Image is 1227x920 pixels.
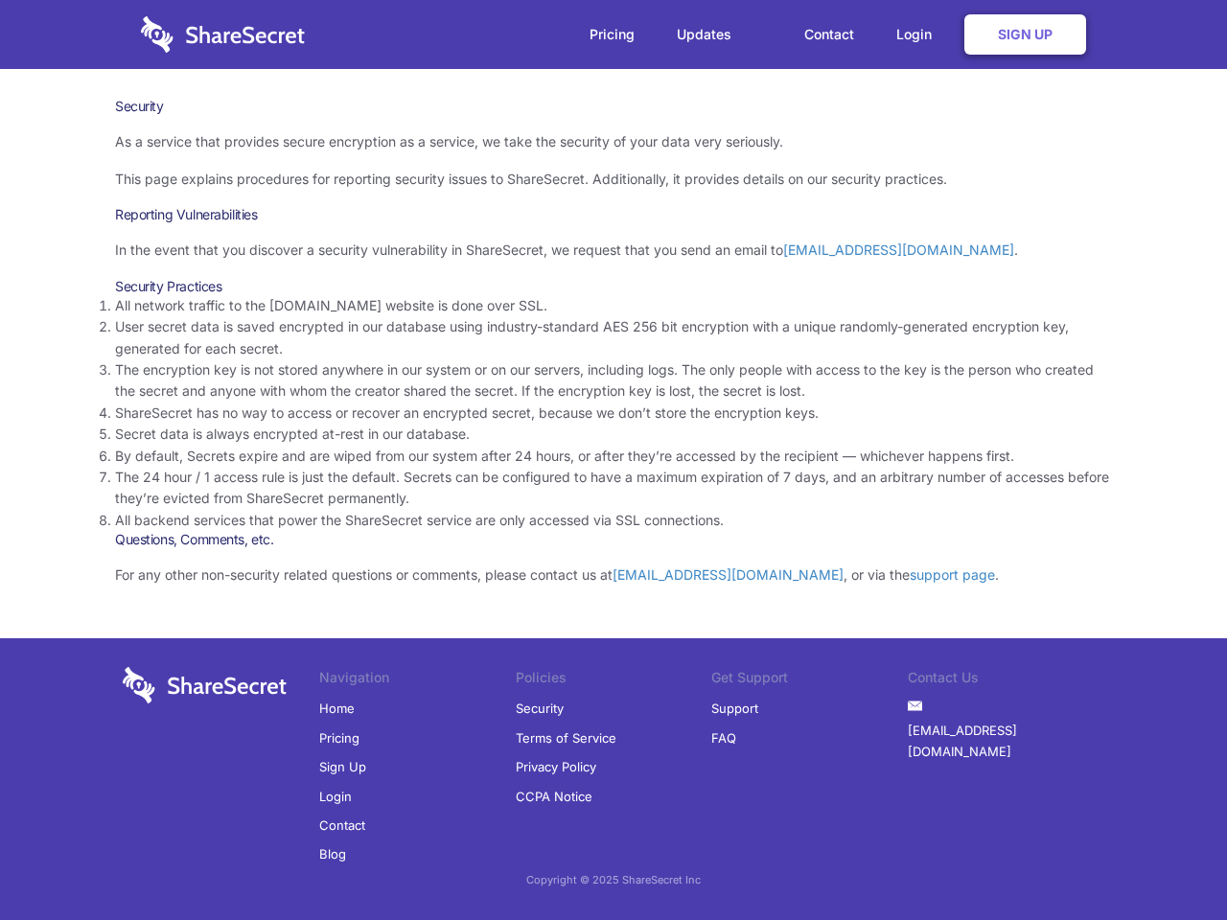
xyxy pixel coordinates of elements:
[319,811,365,839] a: Contact
[516,724,616,752] a: Terms of Service
[141,16,305,53] img: logo-wordmark-white-trans-d4663122ce5f474addd5e946df7df03e33cb6a1c49d2221995e7729f52c070b2.svg
[319,694,355,723] a: Home
[115,98,1112,115] h1: Security
[115,295,1112,316] li: All network traffic to the [DOMAIN_NAME] website is done over SSL.
[319,667,516,694] li: Navigation
[783,241,1014,258] a: [EMAIL_ADDRESS][DOMAIN_NAME]
[516,667,712,694] li: Policies
[115,467,1112,510] li: The 24 hour / 1 access rule is just the default. Secrets can be configured to have a maximum expi...
[115,240,1112,261] p: In the event that you discover a security vulnerability in ShareSecret, we request that you send ...
[123,667,287,703] img: logo-wordmark-white-trans-d4663122ce5f474addd5e946df7df03e33cb6a1c49d2221995e7729f52c070b2.svg
[908,667,1104,694] li: Contact Us
[785,5,873,64] a: Contact
[910,566,995,583] a: support page
[570,5,654,64] a: Pricing
[115,531,1112,548] h3: Questions, Comments, etc.
[115,359,1112,402] li: The encryption key is not stored anywhere in our system or on our servers, including logs. The on...
[319,752,366,781] a: Sign Up
[516,694,564,723] a: Security
[115,564,1112,586] p: For any other non-security related questions or comments, please contact us at , or via the .
[115,424,1112,445] li: Secret data is always encrypted at-rest in our database.
[115,446,1112,467] li: By default, Secrets expire and are wiped from our system after 24 hours, or after they’re accesse...
[877,5,961,64] a: Login
[613,566,844,583] a: [EMAIL_ADDRESS][DOMAIN_NAME]
[319,724,359,752] a: Pricing
[516,782,592,811] a: CCPA Notice
[115,131,1112,152] p: As a service that provides secure encryption as a service, we take the security of your data very...
[711,694,758,723] a: Support
[115,402,1112,424] li: ShareSecret has no way to access or recover an encrypted secret, because we don’t store the encry...
[711,667,908,694] li: Get Support
[115,510,1112,531] li: All backend services that power the ShareSecret service are only accessed via SSL connections.
[964,14,1086,55] a: Sign Up
[115,206,1112,223] h3: Reporting Vulnerabilities
[516,752,596,781] a: Privacy Policy
[319,782,352,811] a: Login
[115,316,1112,359] li: User secret data is saved encrypted in our database using industry-standard AES 256 bit encryptio...
[115,278,1112,295] h3: Security Practices
[319,839,346,868] a: Blog
[908,716,1104,767] a: [EMAIL_ADDRESS][DOMAIN_NAME]
[711,724,736,752] a: FAQ
[115,169,1112,190] p: This page explains procedures for reporting security issues to ShareSecret. Additionally, it prov...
